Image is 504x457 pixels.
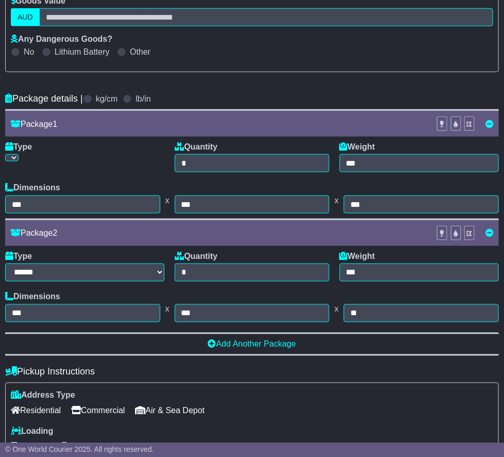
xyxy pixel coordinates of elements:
[5,445,154,453] span: © One World Courier 2025. All rights reserved.
[5,228,431,238] div: Package
[11,34,112,44] label: Any Dangerous Goods?
[5,93,83,104] h4: Package details |
[329,195,344,205] span: x
[96,94,118,104] label: kg/cm
[53,228,57,237] span: 2
[340,251,375,261] label: Weight
[160,304,175,314] span: x
[5,292,60,302] label: Dimensions
[208,340,296,349] a: Add Another Package
[130,47,150,57] label: Other
[5,119,431,129] div: Package
[11,390,75,400] label: Address Type
[24,47,34,57] label: No
[136,94,150,104] label: lb/in
[55,47,110,57] label: Lithium Battery
[11,439,46,455] span: Forklift
[485,228,494,237] a: Remove this item
[11,8,40,26] label: AUD
[485,120,494,128] a: Remove this item
[160,195,175,205] span: x
[5,183,60,192] label: Dimensions
[5,251,32,261] label: Type
[56,439,92,455] span: Tail Lift
[5,142,32,152] label: Type
[53,120,57,128] span: 1
[11,403,61,419] span: Residential
[11,427,53,436] label: Loading
[329,304,344,314] span: x
[175,142,217,152] label: Quantity
[136,403,205,419] span: Air & Sea Depot
[5,367,499,378] h4: Pickup Instructions
[71,403,125,419] span: Commercial
[340,142,375,152] label: Weight
[175,251,217,261] label: Quantity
